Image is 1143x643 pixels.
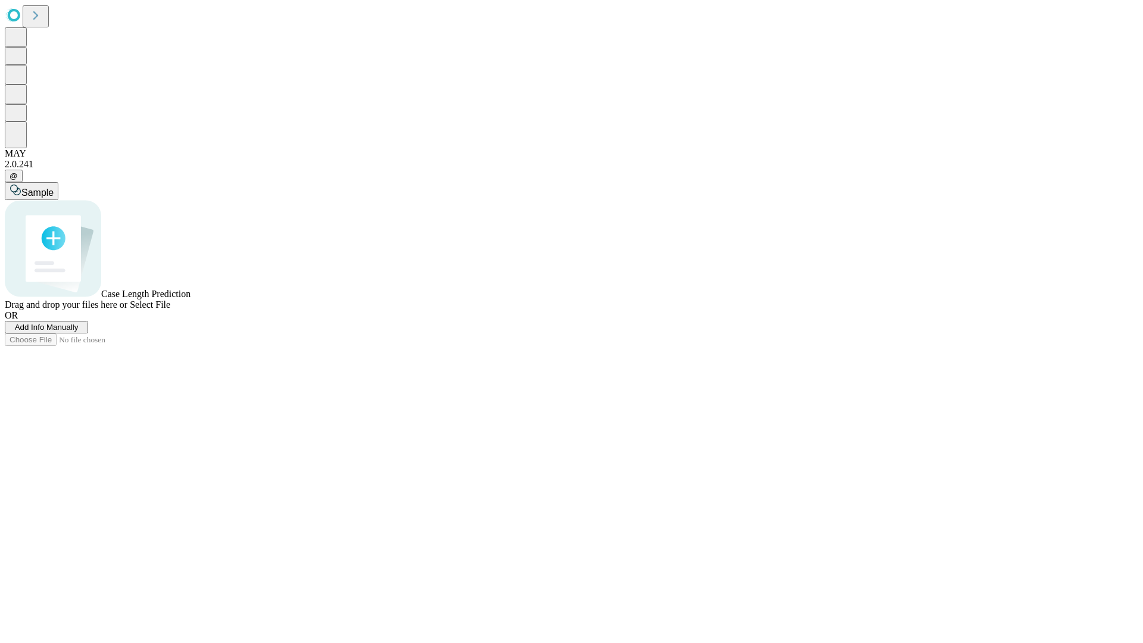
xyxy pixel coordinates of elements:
div: MAY [5,148,1138,159]
span: Case Length Prediction [101,289,190,299]
span: Add Info Manually [15,323,79,332]
button: Add Info Manually [5,321,88,333]
div: 2.0.241 [5,159,1138,170]
button: @ [5,170,23,182]
span: @ [10,171,18,180]
span: Select File [130,299,170,310]
span: Drag and drop your files here or [5,299,127,310]
span: OR [5,310,18,320]
span: Sample [21,188,54,198]
button: Sample [5,182,58,200]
